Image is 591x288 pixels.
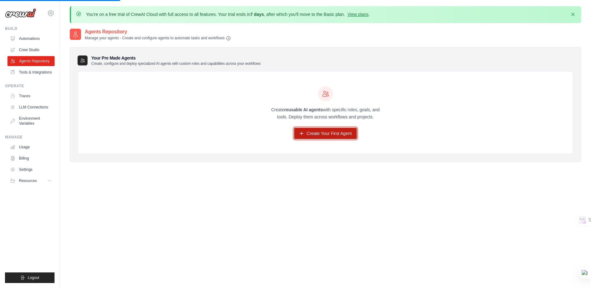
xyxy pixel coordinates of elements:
p: Create with specific roles, goals, and tools. Deploy them across workflows and projects. [266,106,385,121]
p: Create, configure and deploy specialized AI agents with custom roles and capabilities across your... [91,61,261,66]
strong: reusable AI agents [284,107,323,112]
a: Crew Studio [7,45,55,55]
a: View plans [347,12,368,17]
a: Settings [7,165,55,175]
p: Manage your agents - Create and configure agents to automate tasks and workflows [85,36,231,41]
a: Create Your First Agent [294,128,357,139]
span: Resources [19,178,37,183]
strong: 7 days [250,12,264,17]
a: Tools & Integrations [7,67,55,77]
button: Logout [5,272,55,283]
a: LLM Connections [7,102,55,112]
div: Build [5,26,55,31]
div: Operate [5,84,55,89]
a: Automations [7,34,55,44]
button: Resources [7,176,55,186]
h2: Agents Repository [85,28,231,36]
div: Manage [5,135,55,140]
a: Billing [7,153,55,163]
a: Agents Repository [7,56,55,66]
p: You're on a free trial of CrewAI Cloud with full access to all features. Your trial ends in , aft... [86,11,370,17]
span: Logout [28,275,39,280]
img: Logo [5,8,36,18]
a: Usage [7,142,55,152]
h3: Your Pre Made Agents [91,55,261,66]
a: Traces [7,91,55,101]
a: Environment Variables [7,113,55,128]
